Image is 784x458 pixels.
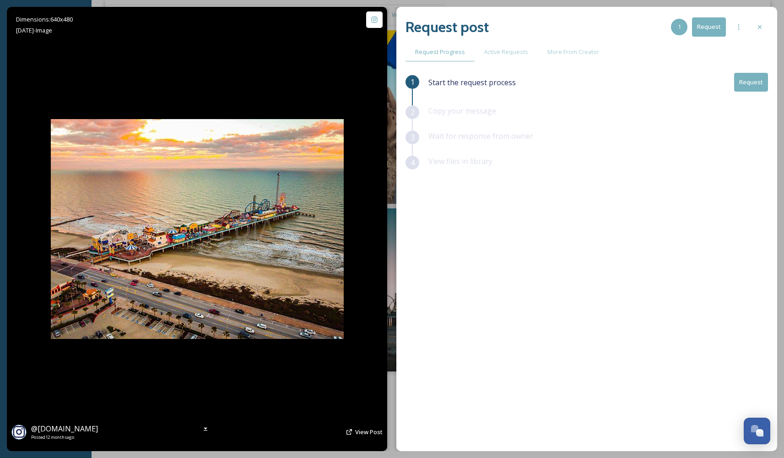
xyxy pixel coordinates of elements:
a: View Post [355,428,383,436]
a: @[DOMAIN_NAME] [31,423,98,434]
span: @ [DOMAIN_NAME] [31,424,98,434]
span: More From Creator [547,48,599,56]
span: 1 [411,76,415,87]
span: 2 [411,107,415,118]
span: Dimensions: 640 x 480 [16,15,73,23]
span: Copy your message [428,106,496,116]
img: 429681954_17937084728803724_3564740548304064021_n.jpg [51,119,344,339]
span: 4 [411,157,415,168]
span: Request Progress [415,48,465,56]
button: Open Chat [744,418,770,444]
span: Wait for response from owner [428,131,533,141]
span: [DATE] - Image [16,26,52,34]
span: Active Requests [484,48,528,56]
span: 3 [411,132,415,143]
span: View files in library [428,156,492,166]
button: Request [692,17,726,36]
button: Request [734,73,768,92]
h2: Request post [406,16,489,38]
span: Posted 12 months ago [31,434,98,441]
span: Start the request process [428,77,516,88]
span: 1 [678,22,681,31]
